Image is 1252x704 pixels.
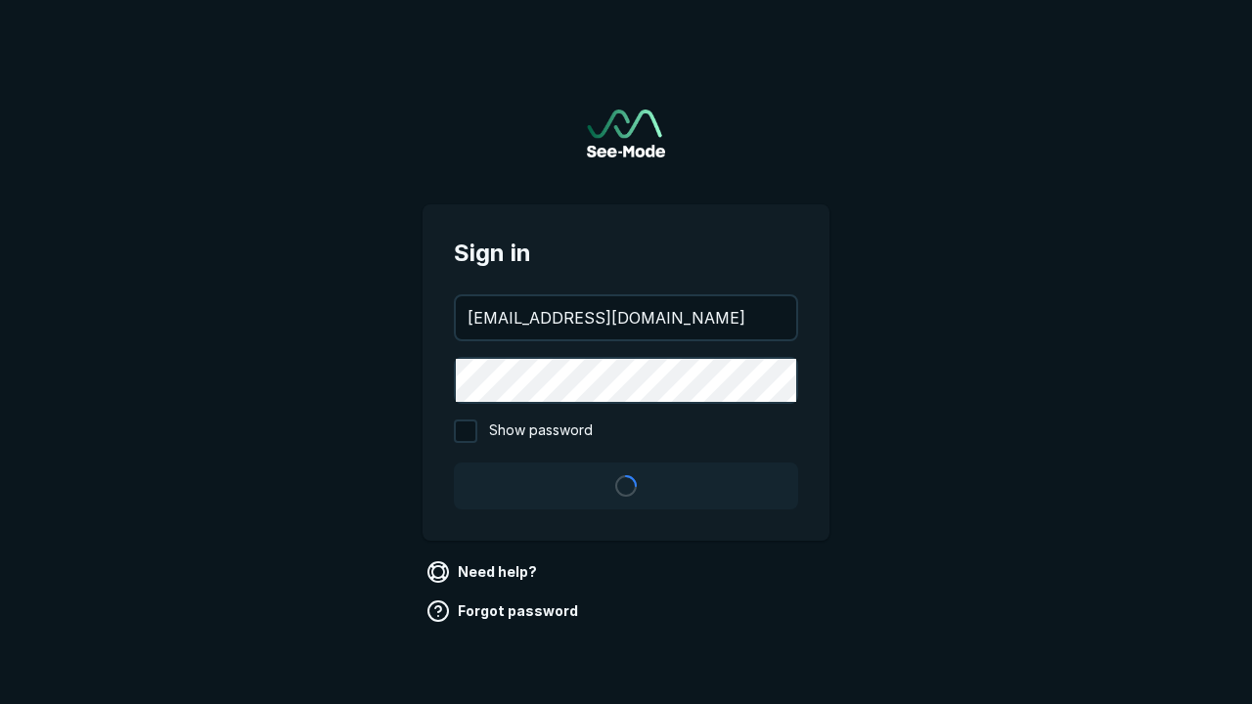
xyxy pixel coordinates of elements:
span: Sign in [454,236,798,271]
img: See-Mode Logo [587,110,665,157]
a: Need help? [423,556,545,588]
a: Forgot password [423,595,586,627]
span: Show password [489,419,593,443]
input: your@email.com [456,296,796,339]
a: Go to sign in [587,110,665,157]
